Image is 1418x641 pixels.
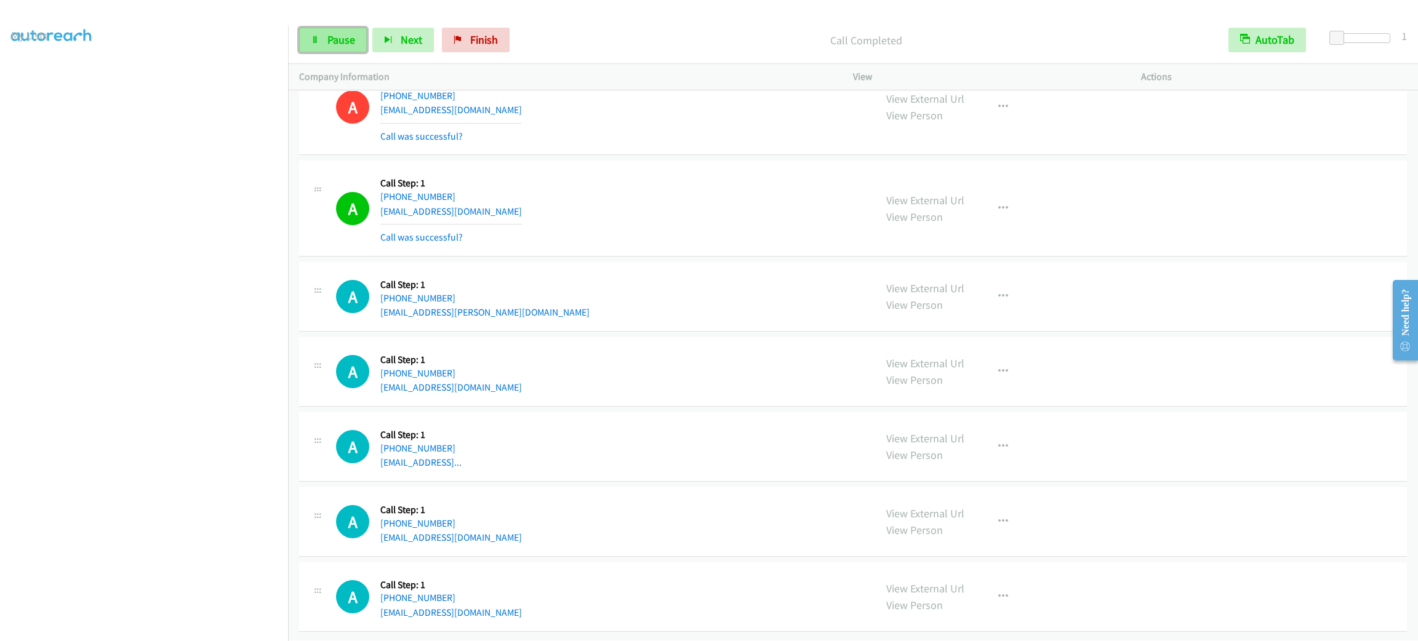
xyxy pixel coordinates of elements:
[336,505,369,538] h1: A
[886,373,943,387] a: View Person
[886,431,964,445] a: View External Url
[336,280,369,313] div: The call is yet to be attempted
[380,607,522,618] a: [EMAIL_ADDRESS][DOMAIN_NAME]
[336,192,369,225] h1: A
[11,28,48,42] a: My Lists
[327,33,355,47] span: Pause
[1382,271,1418,369] iframe: Resource Center
[886,281,964,295] a: View External Url
[380,90,455,102] a: [PHONE_NUMBER]
[1141,70,1407,84] p: Actions
[380,231,463,243] a: Call was successful?
[886,506,964,520] a: View External Url
[1401,28,1407,44] div: 1
[336,355,369,388] h1: A
[886,448,943,462] a: View Person
[336,430,369,463] h1: A
[336,580,369,613] div: The call is yet to be attempted
[336,430,369,463] div: The call is yet to be attempted
[336,505,369,538] div: The call is yet to be attempted
[853,70,1119,84] p: View
[470,33,498,47] span: Finish
[380,381,522,393] a: [EMAIL_ADDRESS][DOMAIN_NAME]
[380,177,522,189] h5: Call Step: 1
[380,456,462,468] a: [EMAIL_ADDRESS]...
[380,517,455,529] a: [PHONE_NUMBER]
[401,33,422,47] span: Next
[380,429,462,441] h5: Call Step: 1
[11,55,288,639] iframe: To enrich screen reader interactions, please activate Accessibility in Grammarly extension settings
[380,579,522,591] h5: Call Step: 1
[886,298,943,312] a: View Person
[380,292,455,304] a: [PHONE_NUMBER]
[380,354,522,366] h5: Call Step: 1
[336,280,369,313] h1: A
[886,598,943,612] a: View Person
[380,104,522,116] a: [EMAIL_ADDRESS][DOMAIN_NAME]
[380,279,590,291] h5: Call Step: 1
[886,193,964,207] a: View External Url
[442,28,510,52] a: Finish
[380,592,455,603] a: [PHONE_NUMBER]
[380,130,463,142] a: Call was successful?
[299,70,831,84] p: Company Information
[886,523,943,537] a: View Person
[380,532,522,543] a: [EMAIL_ADDRESS][DOMAIN_NAME]
[886,210,943,224] a: View Person
[886,581,964,595] a: View External Url
[336,90,369,124] h1: A
[1228,28,1306,52] button: AutoTab
[380,442,455,454] a: [PHONE_NUMBER]
[380,306,590,318] a: [EMAIL_ADDRESS][PERSON_NAME][DOMAIN_NAME]
[299,28,367,52] a: Pause
[886,108,943,122] a: View Person
[886,92,964,106] a: View External Url
[336,580,369,613] h1: A
[380,191,455,202] a: [PHONE_NUMBER]
[380,504,522,516] h5: Call Step: 1
[380,205,522,217] a: [EMAIL_ADDRESS][DOMAIN_NAME]
[372,28,434,52] button: Next
[380,367,455,379] a: [PHONE_NUMBER]
[526,32,1206,49] p: Call Completed
[886,356,964,370] a: View External Url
